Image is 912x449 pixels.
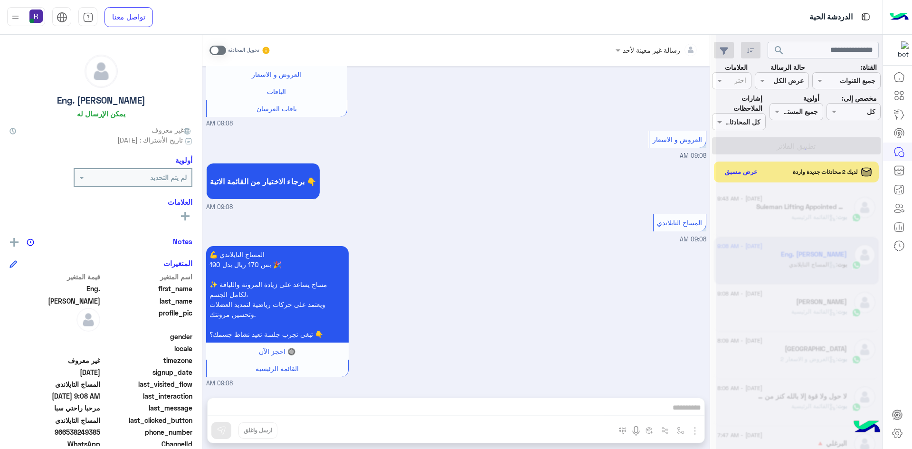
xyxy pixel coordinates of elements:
[102,391,193,401] span: last_interaction
[680,152,706,159] span: 09:08 AM
[256,105,297,113] span: باقات العرسان
[9,198,192,206] h6: العلامات
[712,93,762,114] label: إشارات الملاحظات
[9,332,100,342] span: null
[102,344,193,353] span: locale
[267,87,286,96] span: الباقات
[57,12,67,23] img: tab
[102,367,193,377] span: signup_date
[712,137,881,154] button: تطبيق الفلاتر
[163,259,192,267] h6: المتغيرات
[102,296,193,306] span: last_name
[78,7,97,27] a: tab
[10,238,19,247] img: add
[9,272,100,282] span: قيمة المتغير
[680,236,706,243] span: 09:08 AM
[657,219,702,227] span: المساج التايلاندي
[104,7,153,27] a: تواصل معنا
[791,141,807,157] div: loading...
[9,355,100,365] span: غير معروف
[102,284,193,294] span: first_name
[102,379,193,389] span: last_visited_flow
[210,177,316,186] span: برجاء الاختيار من القائمة الاتية 👇
[102,272,193,282] span: اسم المتغير
[892,41,909,58] img: 322853014244696
[238,422,277,439] button: ارسل واغلق
[9,379,100,389] span: المساج التايلاندي
[102,332,193,342] span: gender
[102,308,193,330] span: profile_pic
[252,70,301,78] span: العروض و الاسعار
[76,308,100,332] img: defaultAdmin.png
[206,246,349,343] p: 23/8/2025, 9:08 AM
[259,347,295,355] span: 🔘 احجز الآن
[102,355,193,365] span: timezone
[102,427,193,437] span: phone_number
[29,10,43,23] img: userImage
[57,95,145,106] h5: Eng. [PERSON_NAME]
[890,7,909,27] img: Logo
[9,439,100,449] span: 2
[9,415,100,425] span: المساج التايلاندي
[9,391,100,401] span: 2025-08-23T06:08:58.964Z
[9,344,100,353] span: null
[228,47,259,54] small: تحويل المحادثة
[9,367,100,377] span: 2025-08-23T06:06:04.343Z
[9,427,100,437] span: 966538249385
[83,12,94,23] img: tab
[9,284,100,294] span: Eng.
[206,379,233,388] span: 09:08 AM
[809,11,853,24] p: الدردشة الحية
[653,135,702,143] span: العروض و الاسعار
[102,415,193,425] span: last_clicked_button
[102,439,193,449] span: ChannelId
[85,55,117,87] img: defaultAdmin.png
[734,75,748,87] div: اختر
[850,411,883,444] img: hulul-logo.png
[27,239,34,246] img: notes
[9,296,100,306] span: Mohamed Alshabik
[77,109,125,118] h6: يمكن الإرسال له
[256,364,299,373] span: القائمة الرئيسية
[860,11,872,23] img: tab
[152,125,192,135] span: غير معروف
[117,135,183,145] span: تاريخ الأشتراك : [DATE]
[175,156,192,164] h6: أولوية
[9,11,21,23] img: profile
[173,237,192,246] h6: Notes
[206,203,233,212] span: 09:08 AM
[102,403,193,413] span: last_message
[206,119,233,128] span: 09:08 AM
[9,403,100,413] span: مرحبا راحتي سبا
